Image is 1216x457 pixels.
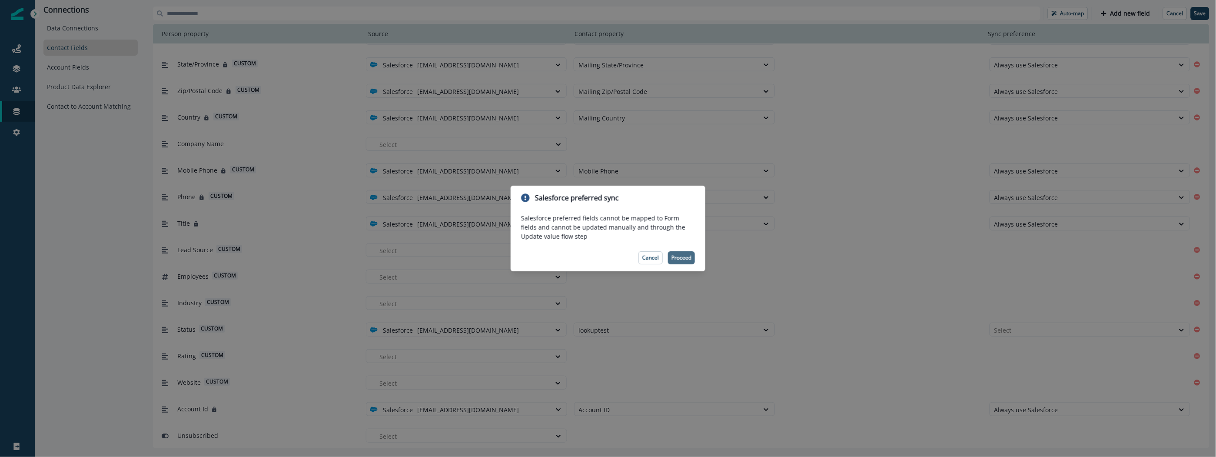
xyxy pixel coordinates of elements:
[521,213,695,241] p: Salesforce preferred fields cannot be mapped to Form fields and cannot be updated manually and th...
[642,255,659,261] p: Cancel
[638,251,663,264] button: Cancel
[671,255,691,261] p: Proceed
[668,251,695,264] button: Proceed
[535,193,619,203] p: Salesforce preferred sync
